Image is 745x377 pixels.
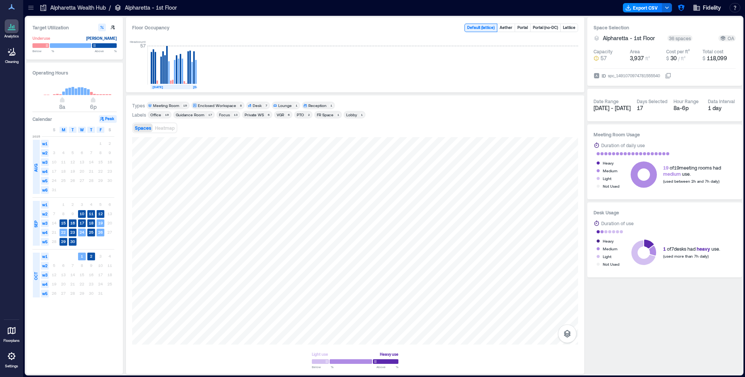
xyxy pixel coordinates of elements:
[41,219,49,227] span: w3
[603,245,617,253] div: Medium
[70,230,75,234] text: 23
[80,127,84,133] span: W
[132,112,146,118] div: Labels
[32,69,117,76] h3: Operating Hours
[497,24,515,32] button: Aether
[59,104,65,110] span: 8a
[665,73,671,79] button: IDspc_1491070974781555540
[89,221,94,225] text: 18
[515,24,530,32] button: Portal
[317,112,333,117] div: FR Space
[603,167,617,175] div: Medium
[663,165,721,177] div: of 19 meeting rooms had use.
[32,115,52,123] h3: Calendar
[663,165,668,170] span: 19
[90,127,92,133] span: T
[294,103,299,108] div: 1
[603,237,614,245] div: Heavy
[109,127,111,133] span: S
[708,98,735,104] div: Data Interval
[312,365,333,369] span: Below %
[33,164,39,172] span: AUG
[207,112,213,117] div: 17
[663,246,666,251] span: 1
[41,238,49,246] span: w5
[232,112,239,117] div: 13
[630,48,640,54] div: Area
[70,221,75,225] text: 16
[33,272,39,280] span: OCT
[594,24,736,31] h3: Space Selection
[41,177,49,185] span: w5
[98,211,103,216] text: 12
[86,34,117,42] div: [PERSON_NAME]
[603,253,611,260] div: Light
[32,24,117,31] h3: Target Utilization
[380,350,398,358] div: Heavy use
[297,112,304,117] div: PTO
[163,112,170,117] div: 19
[697,246,710,251] span: heavy
[708,104,736,112] div: 1 day
[666,48,690,54] div: Cost per ft²
[623,3,662,12] button: Export CSV
[286,112,291,117] div: 6
[376,365,398,369] span: Above %
[41,168,49,175] span: w4
[41,186,49,194] span: w6
[62,127,65,133] span: M
[53,127,55,133] span: S
[89,230,94,234] text: 25
[707,55,727,61] span: 118,099
[219,112,230,117] div: Focus
[109,4,111,12] p: /
[41,253,49,260] span: w1
[135,125,151,131] span: Spaces
[667,35,692,41] div: 36 spaces
[1,321,22,345] a: Floorplans
[603,34,664,42] button: Alpharetta - 1st Floor
[630,55,644,61] span: 3,937
[41,210,49,218] span: w2
[674,104,702,112] div: 8a - 6p
[594,131,736,138] h3: Meeting Room Usage
[41,229,49,236] span: w4
[278,103,292,108] div: Lounge
[2,17,21,41] a: Analytics
[61,230,66,234] text: 22
[594,98,619,104] div: Date Range
[308,103,327,108] div: Reception
[2,42,21,66] a: Cleaning
[41,262,49,270] span: w2
[603,260,619,268] div: Not Used
[182,103,188,108] div: 19
[637,104,667,112] div: 17
[312,350,328,358] div: Light use
[600,54,607,62] span: 57
[603,182,619,190] div: Not Used
[336,112,340,117] div: 1
[89,211,94,216] text: 11
[99,115,117,123] button: Peak
[594,54,627,62] button: 57
[678,56,685,61] span: / ft²
[41,149,49,157] span: w2
[80,211,84,216] text: 10
[5,59,19,64] p: Cleaning
[41,271,49,279] span: w3
[670,55,677,61] span: 30
[594,105,631,111] span: [DATE] - [DATE]
[132,24,458,32] div: Floor Occupancy
[80,221,84,225] text: 17
[95,49,117,53] span: Above %
[41,280,49,288] span: w4
[359,112,364,117] div: 1
[41,140,49,148] span: w1
[253,103,262,108] div: Desk
[329,103,333,108] div: 1
[603,159,614,167] div: Heavy
[666,56,669,61] span: $
[70,239,75,244] text: 30
[90,254,92,258] text: 2
[601,141,645,149] div: Duration of daily use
